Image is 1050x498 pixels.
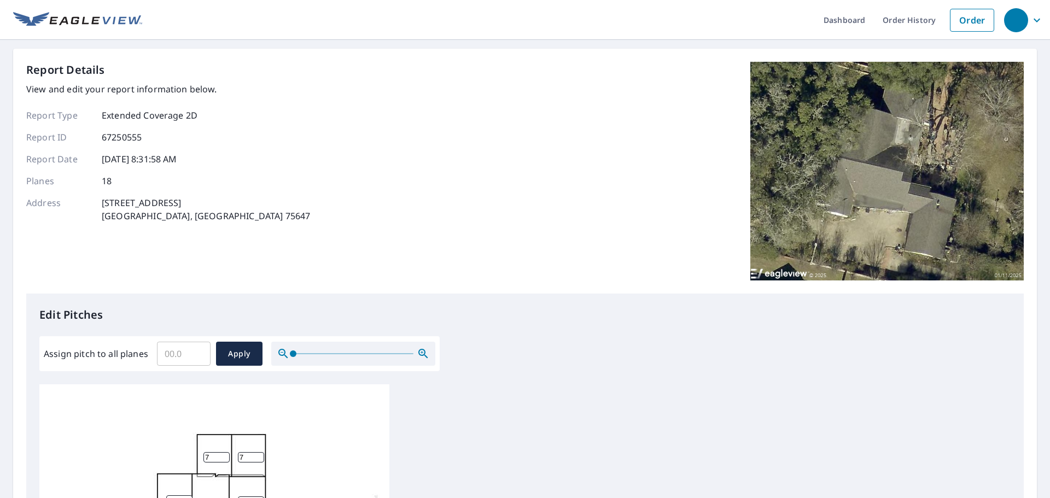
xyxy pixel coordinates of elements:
[950,9,994,32] a: Order
[26,109,92,122] p: Report Type
[26,174,92,188] p: Planes
[102,109,197,122] p: Extended Coverage 2D
[13,12,142,28] img: EV Logo
[39,307,1011,323] p: Edit Pitches
[157,338,211,369] input: 00.0
[26,131,92,144] p: Report ID
[26,83,310,96] p: View and edit your report information below.
[225,347,254,361] span: Apply
[102,196,310,222] p: [STREET_ADDRESS] [GEOGRAPHIC_DATA], [GEOGRAPHIC_DATA] 75647
[44,347,148,360] label: Assign pitch to all planes
[102,153,177,166] p: [DATE] 8:31:58 AM
[750,62,1024,280] img: Top image
[26,196,92,222] p: Address
[216,342,262,366] button: Apply
[102,174,112,188] p: 18
[26,153,92,166] p: Report Date
[102,131,142,144] p: 67250555
[26,62,105,78] p: Report Details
